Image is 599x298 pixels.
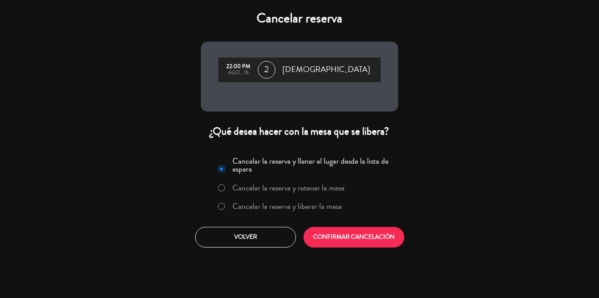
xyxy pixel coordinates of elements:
[232,202,342,210] label: Cancelar la reserva y liberar la mesa
[232,184,345,192] label: Cancelar la reserva y retener la mesa
[282,63,370,76] span: [DEMOGRAPHIC_DATA]
[223,70,253,76] div: ago., 16
[258,61,275,79] span: 2
[232,157,393,173] label: Cancelar la reserva y llenar el lugar desde la lista de espera
[201,125,398,138] div: ¿Qué desea hacer con la mesa que se libera?
[223,64,253,70] div: 22:00 PM
[303,227,404,248] button: CONFIRMAR CANCELACIÓN
[195,227,296,248] button: Volver
[201,11,398,26] h4: Cancelar reserva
